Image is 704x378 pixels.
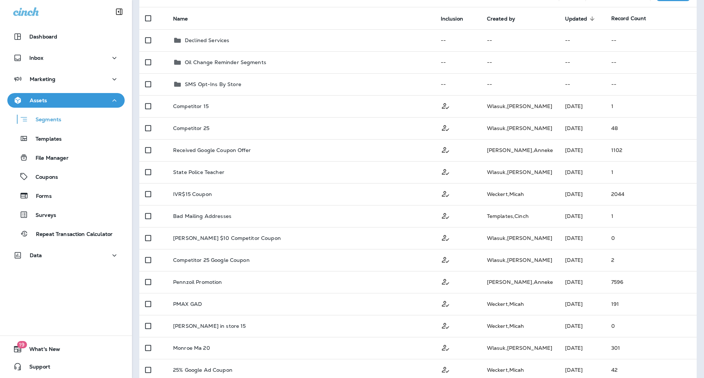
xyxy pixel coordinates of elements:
p: Coupons [28,174,58,181]
button: Assets [7,93,125,108]
td: [DATE] [559,139,605,161]
button: File Manager [7,150,125,165]
p: Bad Mailing Addresses [173,213,231,219]
p: Assets [30,97,47,103]
td: -- [435,73,481,95]
td: Weckert , Micah [481,183,559,205]
td: Wlasuk , [PERSON_NAME] [481,161,559,183]
td: 191 [605,293,697,315]
td: 7596 [605,271,697,293]
td: Templates , Cinch [481,205,559,227]
span: Customer Only [441,256,450,263]
p: Declined Services [185,37,229,43]
p: Competitor 25 Google Coupon [173,257,250,263]
span: Name [173,16,188,22]
span: What's New [22,346,60,355]
td: 0 [605,227,697,249]
td: [DATE] [559,315,605,337]
button: Surveys [7,207,125,222]
td: 1 [605,95,697,117]
td: -- [481,51,559,73]
button: Coupons [7,169,125,184]
td: -- [559,29,605,51]
span: Customer Only [441,234,450,241]
td: [DATE] [559,271,605,293]
td: Weckert , Micah [481,293,559,315]
span: Support [22,364,50,373]
button: 19What's New [7,342,125,356]
button: Segments [7,111,125,127]
td: -- [605,73,697,95]
td: 1 [605,205,697,227]
td: -- [605,51,697,73]
p: Inbox [29,55,43,61]
p: Pennzoil Promotion [173,279,222,285]
button: Forms [7,188,125,203]
p: Repeat Transaction Calculator [29,231,113,238]
td: 0 [605,315,697,337]
span: Customer Only [441,102,450,109]
td: [DATE] [559,293,605,315]
p: PMAX GAD [173,301,202,307]
span: Created by [487,16,515,22]
td: [PERSON_NAME] , Anneke [481,139,559,161]
td: -- [605,29,697,51]
span: Name [173,15,198,22]
td: [DATE] [559,337,605,359]
button: Dashboard [7,29,125,44]
p: File Manager [28,155,69,162]
span: Updated [565,15,597,22]
span: Inclusion [441,16,463,22]
td: -- [435,51,481,73]
button: Collapse Sidebar [109,4,129,19]
td: -- [559,51,605,73]
td: 1102 [605,139,697,161]
span: Customer Only [441,278,450,285]
td: [DATE] [559,183,605,205]
td: -- [481,29,559,51]
span: Updated [565,16,587,22]
td: -- [481,73,559,95]
td: [DATE] [559,249,605,271]
p: 25% Google Ad Coupon [173,367,232,373]
button: Inbox [7,51,125,65]
td: -- [559,73,605,95]
p: Oil Change Reminder Segments [185,59,266,65]
span: Inclusion [441,15,473,22]
p: Marketing [30,76,55,82]
td: 1 [605,161,697,183]
p: Data [30,252,42,258]
p: Competitor 15 [173,103,209,109]
button: Support [7,359,125,374]
span: Customer Only [441,322,450,329]
td: [DATE] [559,227,605,249]
span: 19 [17,341,27,348]
span: Customer Only [441,168,450,175]
span: Customer Only [441,190,450,197]
span: Customer Only [441,344,450,351]
p: State Police Teacher [173,169,224,175]
td: 2044 [605,183,697,205]
td: [DATE] [559,117,605,139]
span: Customer Only [441,212,450,219]
td: Weckert , Micah [481,315,559,337]
p: Templates [28,136,62,143]
p: Dashboard [29,34,57,40]
td: [DATE] [559,95,605,117]
td: 2 [605,249,697,271]
p: Segments [28,116,61,124]
td: 301 [605,337,697,359]
td: Wlasuk , [PERSON_NAME] [481,227,559,249]
span: Record Count [611,15,646,22]
td: Wlasuk , [PERSON_NAME] [481,117,559,139]
span: Created by [487,15,525,22]
td: Wlasuk , [PERSON_NAME] [481,337,559,359]
td: [PERSON_NAME] , Anneke [481,271,559,293]
td: Wlasuk , [PERSON_NAME] [481,95,559,117]
p: Surveys [28,212,56,219]
td: [DATE] [559,205,605,227]
span: Customer Only [441,300,450,307]
button: Marketing [7,72,125,86]
td: Wlasuk , [PERSON_NAME] [481,249,559,271]
button: Data [7,248,125,263]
